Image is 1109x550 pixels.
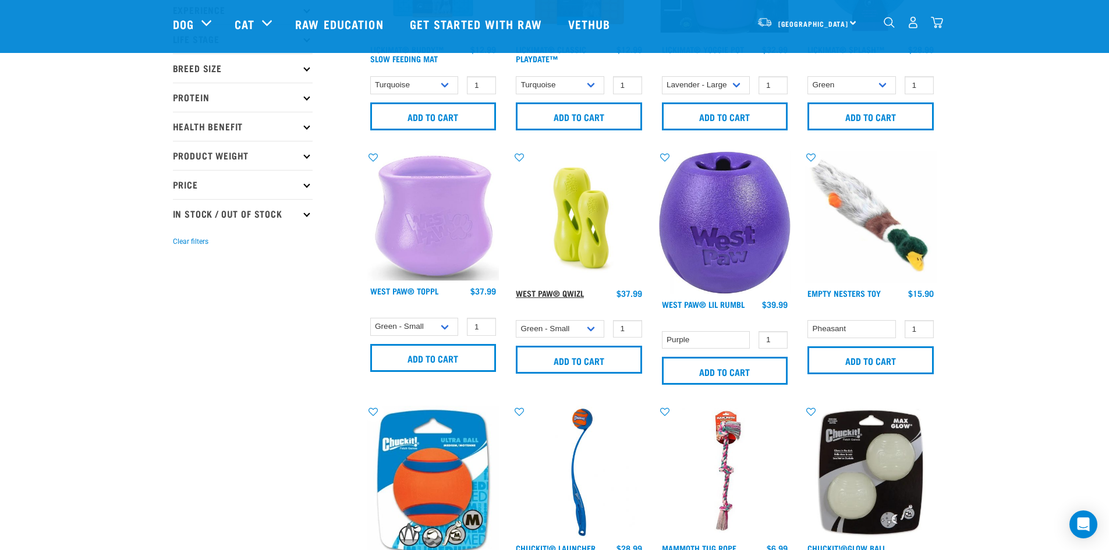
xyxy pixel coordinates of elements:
div: Open Intercom Messenger [1069,510,1097,538]
div: $37.99 [470,286,496,296]
a: Cat [235,15,254,33]
input: Add to cart [662,357,788,385]
input: Add to cart [516,346,642,374]
a: Empty Nesters Toy [807,291,881,295]
a: West Paw® Qwizl [516,291,584,295]
p: Protein [173,83,313,112]
div: $37.99 [616,289,642,298]
input: 1 [905,76,934,94]
input: Add to cart [370,102,497,130]
input: 1 [613,320,642,338]
a: Get started with Raw [398,1,557,47]
a: Vethub [557,1,625,47]
img: Lavender Toppl [367,151,499,281]
a: Dog [173,15,194,33]
img: Bb5c5226 acd4 4c0e 81f5 c383e1e1d35b 1 35d3d51dffbaba34a78f507489e2669f [513,406,645,538]
input: 1 [905,320,934,338]
img: Empty nesters plush mallard 18 17 [805,151,937,283]
input: Add to cart [516,102,642,130]
img: Mammoth 3-Knot Tug [659,406,791,538]
p: Price [173,170,313,199]
div: $15.90 [908,289,934,298]
input: 1 [467,318,496,336]
p: Breed Size [173,54,313,83]
input: Add to cart [807,102,934,130]
img: van-moving.png [757,17,773,27]
input: 1 [613,76,642,94]
img: A237296 [805,406,937,538]
img: home-icon-1@2x.png [884,17,895,28]
p: Product Weight [173,141,313,170]
input: 1 [759,76,788,94]
img: 91vjngt Ls L AC SL1500 [659,151,791,294]
input: Add to cart [807,346,934,374]
img: home-icon@2x.png [931,16,943,29]
input: 1 [467,76,496,94]
input: 1 [759,331,788,349]
p: In Stock / Out Of Stock [173,199,313,228]
img: Qwizl [513,151,645,283]
button: Clear filters [173,236,208,247]
a: West Paw® Lil Rumbl [662,302,745,306]
input: Add to cart [662,102,788,130]
p: Health Benefit [173,112,313,141]
input: Add to cart [370,344,497,372]
a: West Paw® Toppl [370,289,438,293]
div: $39.99 [762,300,788,309]
img: user.png [907,16,919,29]
a: Raw Education [284,1,398,47]
span: [GEOGRAPHIC_DATA] [778,22,849,26]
